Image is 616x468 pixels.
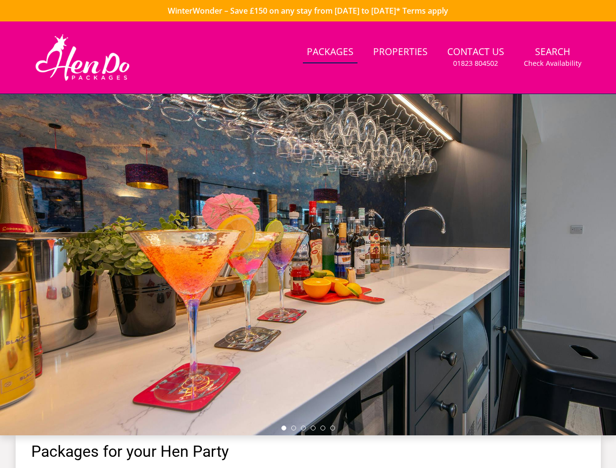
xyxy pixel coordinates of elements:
[31,33,134,82] img: Hen Do Packages
[524,58,581,68] small: Check Availability
[520,41,585,73] a: SearchCheck Availability
[453,58,498,68] small: 01823 804502
[369,41,432,63] a: Properties
[31,443,585,460] h1: Packages for your Hen Party
[443,41,508,73] a: Contact Us01823 804502
[303,41,358,63] a: Packages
